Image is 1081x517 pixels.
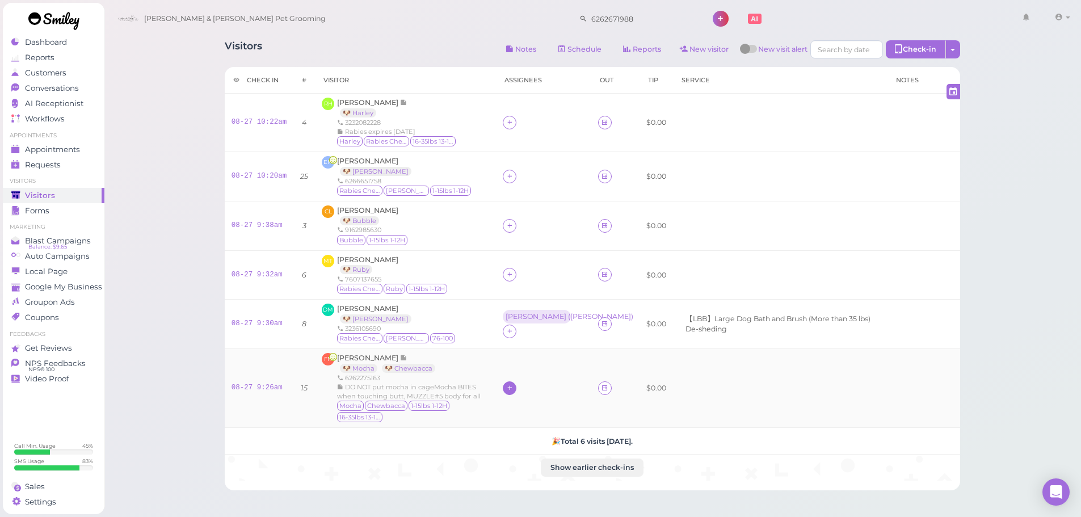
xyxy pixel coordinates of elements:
span: FN [322,353,334,365]
div: 45 % [82,442,93,449]
div: 3232082228 [337,118,457,127]
div: Open Intercom Messenger [1042,478,1070,506]
li: De-sheding [683,324,730,334]
span: Blast Campaigns [25,236,91,246]
span: Groupon Ads [25,297,75,307]
a: Auto Campaigns [3,249,104,264]
span: [PERSON_NAME] [337,354,400,362]
span: Rabies Checked [337,284,382,294]
span: [PERSON_NAME] & [PERSON_NAME] Pet Grooming [144,3,326,35]
div: [PERSON_NAME] ([PERSON_NAME]) [503,310,574,325]
span: [PERSON_NAME] [337,157,398,165]
td: $0.00 [640,152,673,201]
td: $0.00 [640,349,673,428]
span: [PERSON_NAME] [337,304,398,313]
span: Bubble [337,235,365,245]
span: DM [322,304,334,316]
span: Workflows [25,114,65,124]
li: 【LBB】Large Dog Bath and Brush (More than 35 lbs) [683,314,873,324]
a: 🐶 Chewbacca [382,364,435,373]
a: Groupon Ads [3,295,104,310]
span: Bruno [384,333,429,343]
span: AI Receptionist [25,99,83,108]
td: $0.00 [640,300,673,349]
span: [PERSON_NAME] [337,206,398,215]
a: 🐶 [PERSON_NAME] [340,167,411,176]
span: Bruno [384,186,429,196]
a: Settings [3,494,104,510]
span: Rabies expires [DATE] [345,128,415,136]
a: Requests [3,157,104,173]
span: 16-35lbs 13-15H [410,136,456,146]
th: Tip [640,67,673,94]
a: Reports [614,40,671,58]
a: [PERSON_NAME] 🐶 Mocha 🐶 Chewbacca [337,354,441,372]
span: Dashboard [25,37,67,47]
i: 25 [300,172,308,180]
a: [PERSON_NAME] 🐶 [PERSON_NAME] [337,157,417,175]
span: Video Proof [25,374,69,384]
a: 08-27 10:22am [232,118,287,126]
span: NPS® 100 [28,365,54,374]
div: SMS Usage [14,457,44,465]
a: 08-27 9:26am [232,384,283,392]
span: Customers [25,68,66,78]
span: Get Reviews [25,343,72,353]
i: 15 [301,384,308,392]
div: 7607137655 [337,275,448,284]
a: Sales [3,479,104,494]
a: Workflows [3,111,104,127]
button: Show earlier check-ins [541,459,643,477]
span: [PERSON_NAME] [337,255,398,264]
span: Coupons [25,313,59,322]
a: Dashboard [3,35,104,50]
input: Search customer [587,10,697,28]
span: Auto Campaigns [25,251,90,261]
a: 🐶 [PERSON_NAME] [340,314,411,323]
span: Rabies Checked [364,136,409,146]
span: 1-15lbs 1-12H [406,284,447,294]
a: AI Receptionist [3,96,104,111]
div: [PERSON_NAME] ( [PERSON_NAME] ) [506,313,568,321]
span: Note [400,354,407,362]
span: MT [322,255,334,267]
span: 76-100 [430,333,455,343]
a: 🐶 Harley [340,108,376,117]
div: 6262275163 [337,373,489,383]
a: Reports [3,50,104,65]
td: $0.00 [640,94,673,152]
a: Schedule [549,40,611,58]
span: 16-35lbs 13-15H [337,412,382,422]
a: 08-27 9:30am [232,320,283,327]
li: Appointments [3,132,104,140]
span: Mocha [337,401,364,411]
span: Visitors [25,191,55,200]
a: Appointments [3,142,104,157]
span: Chewbacca [365,401,407,411]
span: [PERSON_NAME] [337,98,400,107]
a: 🐶 Mocha [340,364,377,373]
span: Rabies Checked [337,186,382,196]
th: Service [673,67,887,94]
a: [PERSON_NAME] 🐶 [PERSON_NAME] [337,304,417,323]
div: Check-in [886,40,946,58]
div: 83 % [82,457,93,465]
span: Sales [25,482,45,491]
span: Conversations [25,83,79,93]
a: NPS Feedbacks NPS® 100 [3,356,104,371]
a: Video Proof [3,371,104,386]
li: Marketing [3,223,104,231]
span: Appointments [25,145,80,154]
span: Ruby [384,284,405,294]
span: Harley [337,136,363,146]
a: Customers [3,65,104,81]
th: Check in [225,67,294,94]
a: 🐶 Bubble [340,216,379,225]
th: Assignees [496,67,591,94]
th: Visitor [315,67,496,94]
h1: Visitors [225,40,262,61]
li: Feedbacks [3,330,104,338]
a: 08-27 9:32am [232,271,283,279]
input: Search by date [810,40,883,58]
td: $0.00 [640,201,673,250]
